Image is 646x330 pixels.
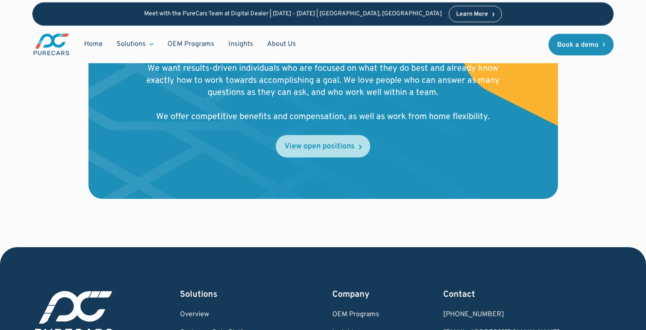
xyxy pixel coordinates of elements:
a: Home [77,36,110,53]
img: purecars logo [32,32,70,56]
a: About Us [260,36,303,53]
p: Meet with the PureCars Team at Digital Dealer | [DATE] - [DATE] | [GEOGRAPHIC_DATA], [GEOGRAPHIC_... [144,10,442,18]
p: We want results-driven individuals who are focused on what they do best and already know exactly ... [144,63,503,123]
a: main [32,32,70,56]
div: Company [332,289,379,301]
a: Insights [221,36,260,53]
div: Learn More [456,11,488,17]
a: Learn More [449,6,502,22]
div: Contact [443,289,584,301]
a: View open positions [276,135,370,157]
div: Solutions [180,289,268,301]
a: Book a demo [548,34,614,55]
div: [PHONE_NUMBER] [443,311,584,319]
a: OEM Programs [332,311,379,319]
a: Overview [180,311,268,319]
div: Solutions [110,36,161,53]
a: OEM Programs [161,36,221,53]
div: Book a demo [557,41,599,48]
div: View open positions [284,143,355,151]
div: Solutions [117,40,146,49]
